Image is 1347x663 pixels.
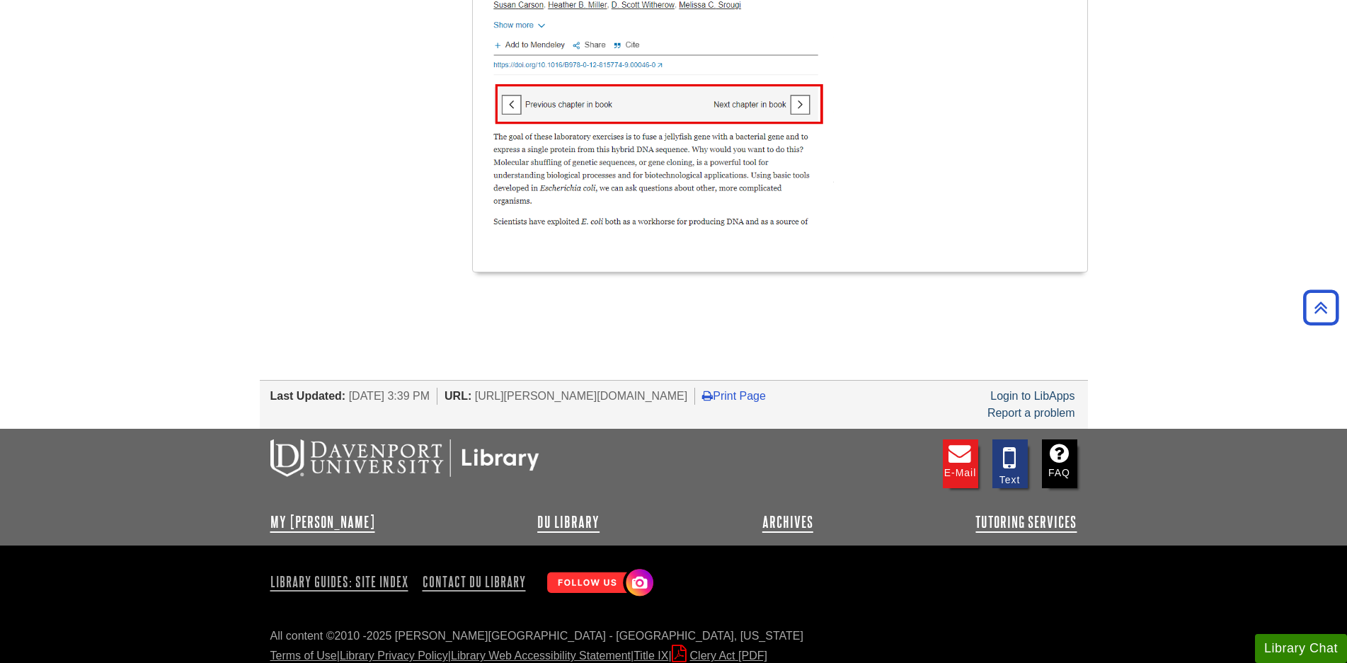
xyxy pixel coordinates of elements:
[990,390,1074,402] a: Login to LibApps
[1255,634,1347,663] button: Library Chat
[445,390,471,402] span: URL:
[340,650,448,662] a: Library Privacy Policy
[537,514,600,531] a: DU Library
[349,390,430,402] span: [DATE] 3:39 PM
[475,390,688,402] span: [URL][PERSON_NAME][DOMAIN_NAME]
[634,650,668,662] a: Title IX
[270,439,539,476] img: DU Libraries
[270,390,346,402] span: Last Updated:
[451,650,631,662] a: Library Web Accessibility Statement
[672,650,767,662] a: Clery Act
[1042,439,1077,488] a: FAQ
[943,439,978,488] a: E-mail
[987,407,1075,419] a: Report a problem
[270,514,375,531] a: My [PERSON_NAME]
[540,563,657,604] img: Follow Us! Instagram
[1298,298,1343,317] a: Back to Top
[270,570,414,594] a: Library Guides: Site Index
[975,514,1077,531] a: Tutoring Services
[702,390,766,402] a: Print Page
[270,650,337,662] a: Terms of Use
[762,514,813,531] a: Archives
[417,570,532,594] a: Contact DU Library
[992,439,1028,488] a: Text
[702,390,713,401] i: Print Page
